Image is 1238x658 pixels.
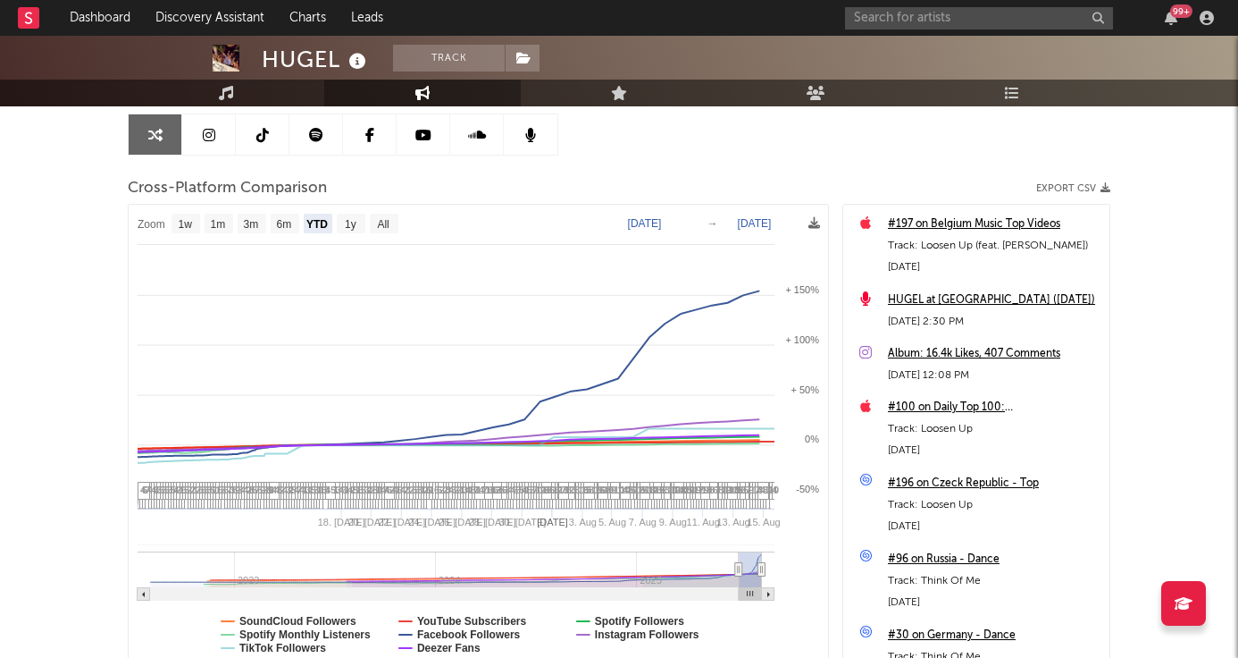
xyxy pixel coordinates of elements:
[888,365,1100,386] div: [DATE] 12:08 PM
[171,485,176,495] span: 5
[888,516,1100,537] div: [DATE]
[179,218,193,231] text: 1w
[654,485,665,495] span: 12
[768,485,779,495] span: 10
[393,45,505,72] button: Track
[629,517,657,527] text: 7. Aug
[417,615,527,628] text: YouTube Subscribers
[277,218,292,231] text: 6m
[364,485,370,495] span: 3
[747,517,780,527] text: 15. Aug
[469,517,516,527] text: 28. [DATE]
[645,485,656,495] span: 13
[888,290,1100,311] a: HUGEL at [GEOGRAPHIC_DATA] ([DATE])
[796,484,819,494] text: -50%
[423,485,429,495] span: 2
[738,217,772,230] text: [DATE]
[239,615,356,628] text: SoundCloud Followers
[210,485,215,495] span: 5
[659,517,687,527] text: 9. Aug
[693,485,704,495] span: 12
[262,45,371,74] div: HUGEL
[537,517,568,527] text: [DATE]
[558,485,569,495] span: 11
[721,485,732,495] span: 10
[888,549,1100,570] a: #96 on Russia - Dance
[151,485,156,495] span: 4
[140,485,146,495] span: 4
[578,485,589,495] span: 16
[535,485,546,495] span: 12
[1036,183,1110,194] button: Export CSV
[485,485,496,495] span: 18
[244,218,259,231] text: 3m
[888,257,1100,278] div: [DATE]
[305,485,311,495] span: 3
[569,517,597,527] text: 3. Aug
[347,485,353,495] span: 4
[888,343,1100,365] a: Album: 16.4k Likes, 407 Comments
[888,397,1100,418] a: #100 on Daily Top 100: [GEOGRAPHIC_DATA]
[1165,11,1177,25] button: 99+
[404,485,409,495] span: 2
[595,615,684,628] text: Spotify Followers
[888,235,1100,257] div: Track: Loosen Up (feat. [PERSON_NAME])
[378,517,425,527] text: 22. [DATE]
[408,517,456,527] text: 24. [DATE]
[614,485,624,495] span: 10
[345,218,356,231] text: 1y
[519,485,524,495] span: 5
[701,485,712,495] span: 10
[628,217,662,230] text: [DATE]
[499,485,505,495] span: 5
[591,485,602,495] span: 10
[239,628,371,641] text: Spotify Monthly Listeners
[330,485,336,495] span: 5
[888,570,1100,592] div: Track: Think Of Me
[845,7,1113,30] input: Search for artists
[306,218,328,231] text: YTD
[263,485,273,495] span: 29
[378,485,389,495] span: 17
[687,517,720,527] text: 11. Aug
[417,642,481,654] text: Deezer Fans
[888,311,1100,333] div: [DATE] 2:30 PM
[439,517,486,527] text: 26. [DATE]
[888,494,1100,516] div: Track: Loosen Up
[286,485,291,495] span: 3
[247,485,252,495] span: 2
[888,625,1100,646] a: #30 on Germany - Dance
[888,473,1100,494] a: #196 on Czeck Republic - Top
[434,485,439,495] span: 6
[633,485,644,495] span: 12
[888,214,1100,235] a: #197 on Belgium Music Top Videos
[319,485,330,495] span: 13
[598,517,626,527] text: 5. Aug
[463,485,468,495] span: 3
[498,517,546,527] text: 30. [DATE]
[888,440,1100,461] div: [DATE]
[603,485,614,495] span: 10
[443,485,448,495] span: 2
[190,485,196,495] span: 2
[785,334,819,345] text: + 100%
[888,592,1100,613] div: [DATE]
[716,517,749,527] text: 13. Aug
[138,218,165,231] text: Zoom
[377,218,389,231] text: All
[128,178,327,199] span: Cross-Platform Comparison
[552,485,563,495] span: 12
[752,485,763,495] span: 13
[347,517,395,527] text: 20. [DATE]
[318,517,365,527] text: 18. [DATE]
[1170,4,1192,18] div: 99 +
[476,485,487,495] span: 11
[667,485,678,495] span: 11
